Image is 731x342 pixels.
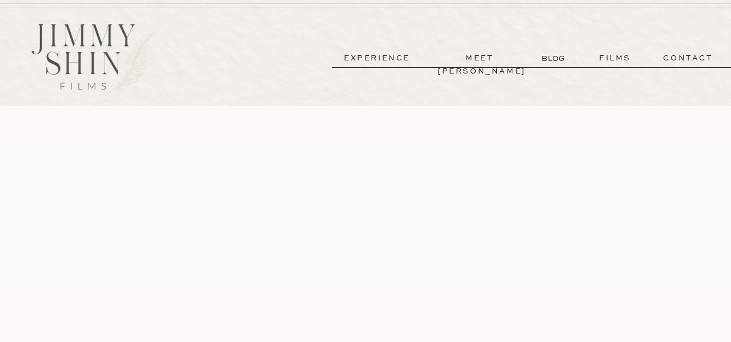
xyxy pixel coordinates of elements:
a: films [587,52,643,65]
a: meet [PERSON_NAME] [437,52,522,65]
a: BLOG [541,52,567,64]
a: experience [335,52,419,65]
a: contact [647,52,729,65]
